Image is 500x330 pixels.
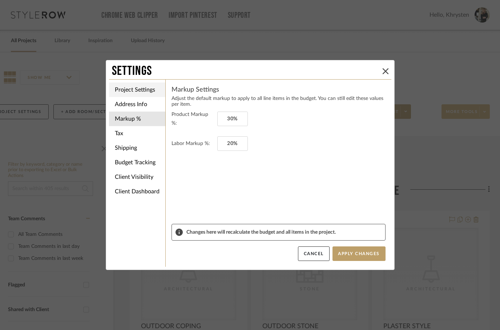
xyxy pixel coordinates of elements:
[298,246,330,261] button: Cancel
[109,126,165,141] li: Tax
[172,110,214,128] label: Product Markup %:
[332,246,386,261] button: Apply Changes
[172,96,386,107] p: Adjust the default markup to apply to all line items in the budget. You can still edit these valu...
[172,85,386,94] h4: Markup Settings
[172,139,214,148] label: Labor Markup %:
[109,184,165,199] li: Client Dashboard
[109,155,165,170] li: Budget Tracking
[109,97,165,112] li: Address Info
[186,229,382,235] span: Changes here will recalculate the budget and all items in the project.
[109,170,165,184] li: Client Visibility
[109,112,165,126] li: Markup %
[109,141,165,155] li: Shipping
[109,82,165,97] li: Project Settings
[112,63,380,79] div: Settings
